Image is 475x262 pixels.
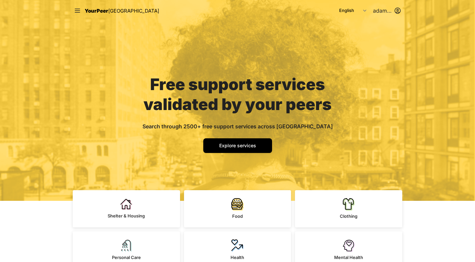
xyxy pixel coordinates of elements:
[112,255,141,260] span: Personal Care
[232,213,243,219] span: Food
[231,255,244,260] span: Health
[340,213,357,219] span: Clothing
[219,143,256,148] span: Explore services
[203,138,272,153] a: Explore services
[143,74,332,114] span: Free support services validated by your peers
[295,190,402,227] a: Clothing
[334,255,363,260] span: Mental Health
[73,190,180,227] a: Shelter & Housing
[85,7,159,15] a: YourPeer[GEOGRAPHIC_DATA]
[85,8,108,14] span: YourPeer
[184,190,291,227] a: Food
[373,7,401,15] button: adamabard
[142,123,333,130] span: Search through 2500+ free support services across [GEOGRAPHIC_DATA]
[108,213,145,218] span: Shelter & Housing
[108,8,159,14] span: [GEOGRAPHIC_DATA]
[373,7,392,15] span: adamabard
